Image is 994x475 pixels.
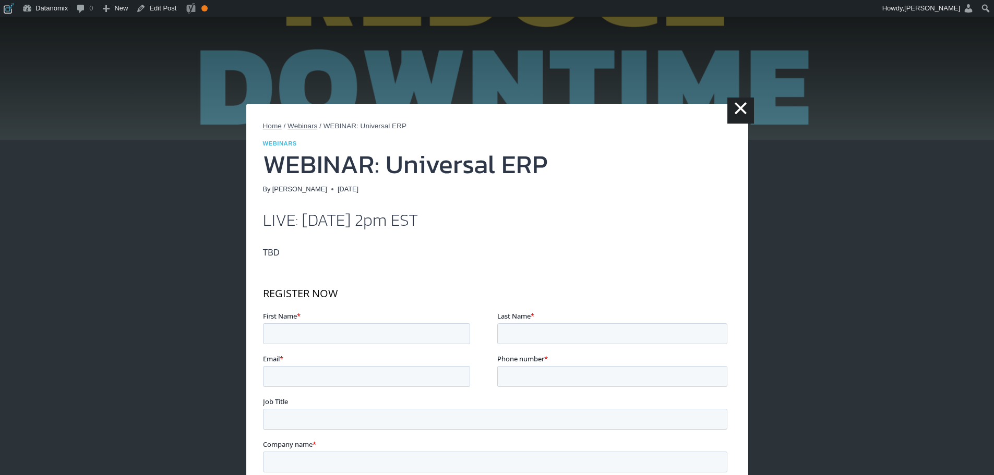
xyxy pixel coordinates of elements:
[324,122,406,130] span: WEBINAR: Universal ERP
[201,5,208,11] div: OK
[263,122,282,130] a: Home
[263,246,732,260] p: TBD
[338,184,358,194] time: [DATE]
[263,151,732,177] h1: WEBINAR: Universal ERP
[263,184,271,194] span: By
[263,212,732,228] h2: LIVE: [DATE] 2pm EST
[263,120,732,132] nav: Breadcrumbs
[727,98,753,124] a: ×
[319,122,321,130] span: /
[272,185,327,193] a: [PERSON_NAME]
[288,122,317,130] a: Webinars
[263,140,297,147] a: Webinars
[904,4,960,12] span: [PERSON_NAME]
[284,122,286,130] span: /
